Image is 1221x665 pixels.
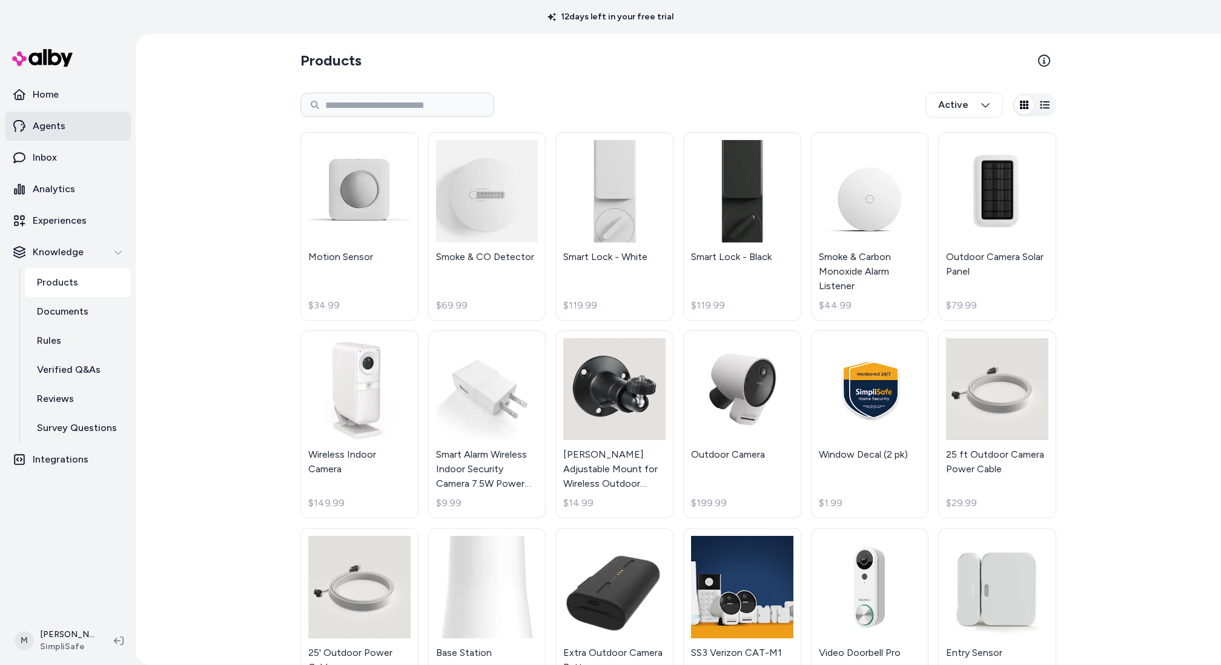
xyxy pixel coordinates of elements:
[33,452,88,467] p: Integrations
[25,297,131,326] a: Documents
[428,330,546,519] a: Smart Alarm Wireless Indoor Security Camera 7.5W Power AdapterSmart Alarm Wireless Indoor Securit...
[555,330,673,519] a: Wasserstein Adjustable Mount for Wireless Outdoor Camera[PERSON_NAME] Adjustable Mount for Wirele...
[300,51,362,70] h2: Products
[300,132,419,321] a: Motion SensorMotion Sensor$34.99
[5,175,131,204] a: Analytics
[25,355,131,384] a: Verified Q&As
[7,621,104,660] button: M[PERSON_NAME]SimpliSafe
[300,330,419,519] a: Wireless Indoor CameraWireless Indoor Camera$149.99
[37,363,101,377] p: Verified Q&As
[33,182,75,196] p: Analytics
[33,213,87,228] p: Experiences
[938,330,1056,519] a: 25 ft Outdoor Camera Power Cable25 ft Outdoor Camera Power Cable$29.99
[37,421,117,435] p: Survey Questions
[25,268,131,297] a: Products
[5,238,131,267] button: Knowledge
[938,132,1056,321] a: Outdoor Camera Solar PanelOutdoor Camera Solar Panel$79.99
[33,87,59,102] p: Home
[37,275,78,290] p: Products
[40,641,94,653] span: SimpliSafe
[540,11,681,23] p: 12 days left in your free trial
[37,333,61,348] p: Rules
[683,330,801,519] a: Outdoor CameraOutdoor Camera$199.99
[37,392,74,406] p: Reviews
[40,629,94,641] p: [PERSON_NAME]
[33,119,65,133] p: Agents
[25,413,131,443] a: Survey Questions
[683,132,801,321] a: Smart Lock - BlackSmart Lock - Black$119.99
[5,206,131,235] a: Experiences
[811,330,929,519] a: Window Decal (2 pk)Window Decal (2 pk)$1.99
[25,326,131,355] a: Rules
[5,143,131,172] a: Inbox
[37,304,88,319] p: Documents
[15,631,34,650] span: M
[925,92,1003,118] button: Active
[33,150,57,165] p: Inbox
[811,132,929,321] a: Smoke & Carbon Monoxide Alarm ListenerSmoke & Carbon Monoxide Alarm Listener$44.99
[5,445,131,474] a: Integrations
[12,49,73,67] img: alby Logo
[33,245,84,259] p: Knowledge
[5,80,131,109] a: Home
[428,132,546,321] a: Smoke & CO DetectorSmoke & CO Detector$69.99
[5,112,131,141] a: Agents
[555,132,673,321] a: Smart Lock - WhiteSmart Lock - White$119.99
[25,384,131,413] a: Reviews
